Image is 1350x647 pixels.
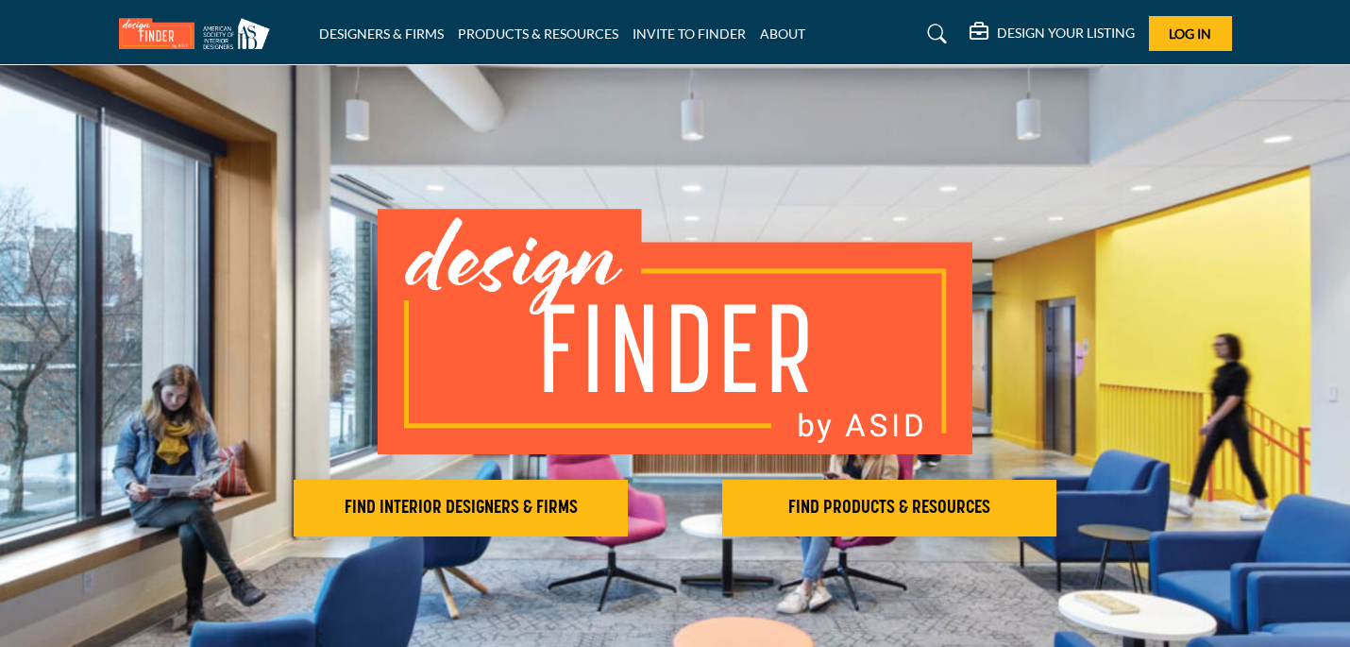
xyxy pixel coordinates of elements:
a: PRODUCTS & RESOURCES [458,26,618,42]
img: image [378,209,972,454]
h2: FIND PRODUCTS & RESOURCES [728,497,1051,519]
a: ABOUT [760,26,805,42]
div: DESIGN YOUR LISTING [970,23,1135,45]
img: Site Logo [119,18,279,49]
button: Log In [1149,16,1232,51]
button: FIND INTERIOR DESIGNERS & FIRMS [294,480,628,536]
h2: FIND INTERIOR DESIGNERS & FIRMS [299,497,622,519]
a: INVITE TO FINDER [633,26,746,42]
span: Log In [1169,26,1211,42]
a: DESIGNERS & FIRMS [319,26,444,42]
button: FIND PRODUCTS & RESOURCES [722,480,1056,536]
h5: DESIGN YOUR LISTING [997,25,1135,42]
a: Search [909,19,959,49]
